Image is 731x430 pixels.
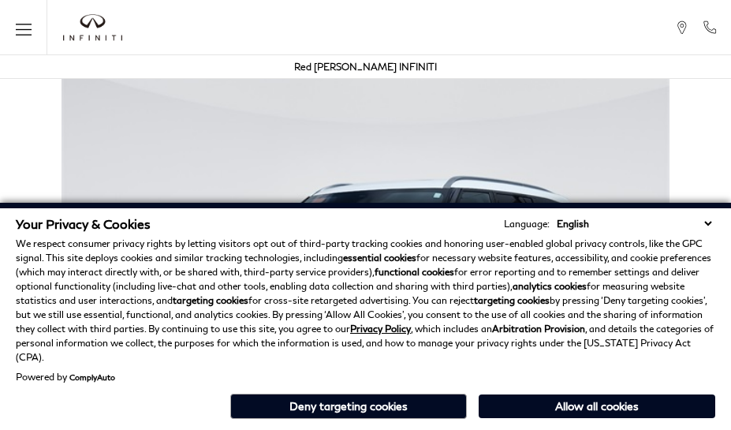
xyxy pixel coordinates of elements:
a: Red [PERSON_NAME] INFINITI [294,61,437,73]
strong: essential cookies [343,252,416,264]
a: Privacy Policy [350,323,411,335]
strong: Arbitration Provision [492,323,585,335]
button: Allow all cookies [479,394,715,418]
strong: targeting cookies [474,294,550,306]
p: We respect consumer privacy rights by letting visitors opt out of third-party tracking cookies an... [16,237,715,365]
button: Deny targeting cookies [230,394,467,419]
span: Your Privacy & Cookies [16,216,151,231]
strong: analytics cookies [513,280,587,292]
div: Powered by [16,372,115,382]
strong: functional cookies [375,266,454,278]
div: Language: [504,219,550,229]
img: INFINITI [63,14,122,41]
a: ComplyAuto [69,372,115,382]
select: Language Select [553,216,715,231]
a: infiniti [63,14,122,41]
strong: targeting cookies [173,294,248,306]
